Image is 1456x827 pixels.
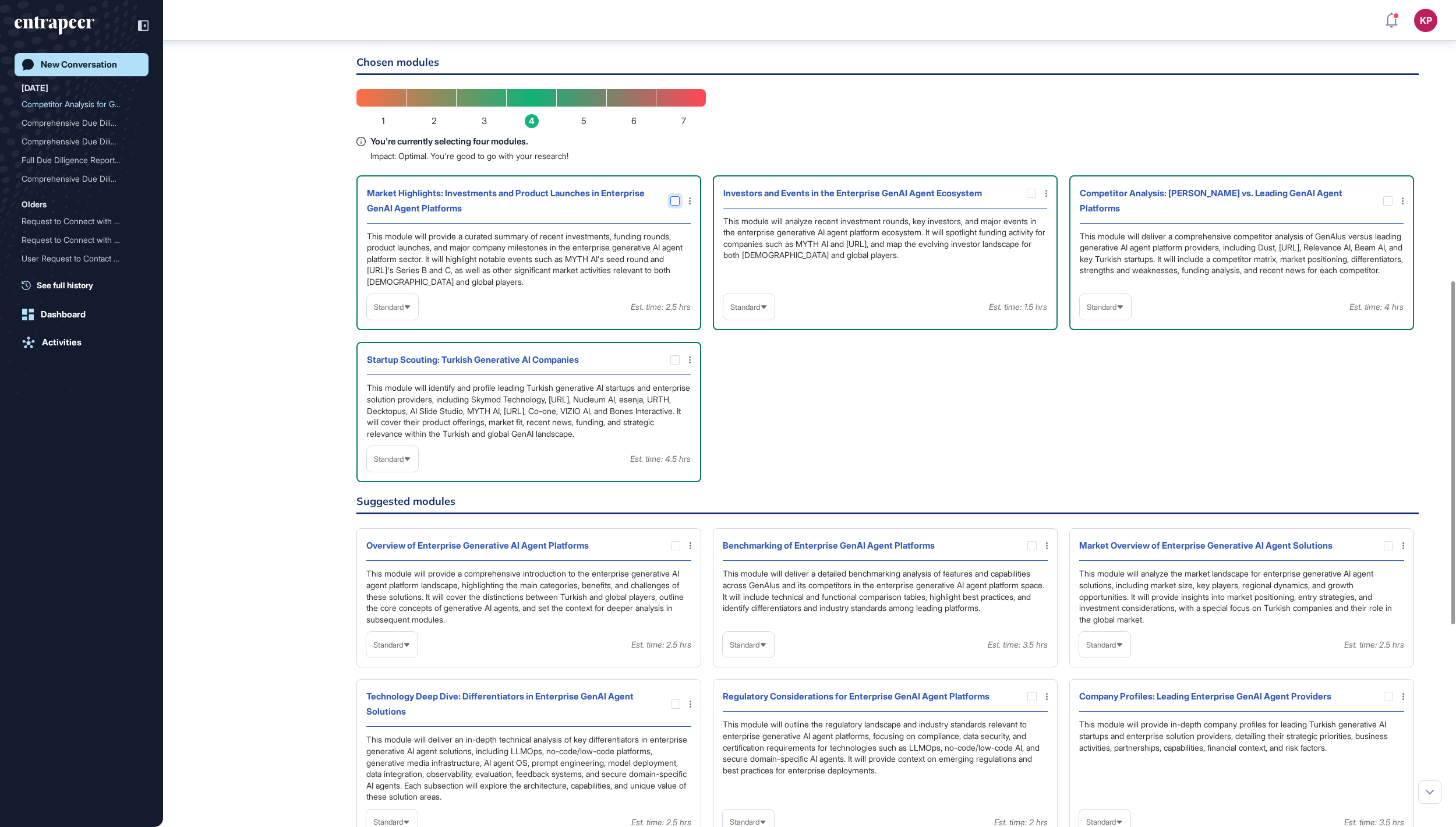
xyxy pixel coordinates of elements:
[631,637,691,652] div: Est. time: 2.5 hrs
[630,451,691,466] div: Est. time: 4.5 hrs
[1079,568,1404,625] div: This module will analyze the market landscape for enterprise generative AI agent solutions, inclu...
[22,279,149,291] a: See full history
[1349,299,1404,314] div: Est. time: 4 hrs
[22,249,132,268] div: User Request to Contact R...
[367,352,579,367] div: Startup Scouting: Turkish Generative AI Companies
[22,132,132,151] div: Comprehensive Due Diligen...
[723,689,989,704] div: Regulatory Considerations for Enterprise GenAI Agent Platforms
[631,299,691,314] div: Est. time: 2.5 hrs
[22,249,142,268] div: User Request to Contact Reese
[432,114,437,128] span: 2
[15,53,149,76] a: New Conversation
[22,114,142,132] div: Comprehensive Due Diligence Report on Holtzi: Product, Technology, Market, Competition, and Recen...
[723,215,1047,288] div: This module will analyze recent investment rounds, key investors, and major events in the enterpr...
[1086,818,1116,826] span: Standard
[356,496,1419,514] h6: Suggested modules
[22,231,142,249] div: Request to Connect with Reese
[730,818,759,826] span: Standard
[22,231,132,249] div: Request to Connect with R...
[374,455,404,464] span: Standard
[1080,186,1363,216] div: Competitor Analysis: [PERSON_NAME] vs. Leading GenAI Agent Platforms
[366,538,589,553] div: Overview of Enterprise Generative AI Agent Platforms
[22,169,142,188] div: Comprehensive Due Diligence Report on GenAIus: Company Overview, Product Analysis, Market Positio...
[22,95,132,114] div: Competitor Analysis for G...
[374,303,404,312] span: Standard
[370,134,528,149] span: You're currently selecting four modules.
[723,538,935,553] div: Benchmarking of Enterprise GenAI Agent Platforms
[1079,689,1331,704] div: Company Profiles: Leading Enterprise GenAI Agent Providers
[22,268,132,287] div: Request to Communicate wi...
[373,641,403,649] span: Standard
[1079,538,1333,553] div: Market Overview of Enterprise Generative AI Agent Solutions
[381,114,385,128] span: 1
[367,231,691,288] div: This module will provide a curated summary of recent investments, funding rounds, product launche...
[22,268,142,287] div: Request to Communicate with Reese
[581,114,586,128] span: 5
[22,81,48,95] div: [DATE]
[1344,637,1404,652] div: Est. time: 2.5 hrs
[482,114,487,128] span: 3
[22,114,132,132] div: Comprehensive Due Diligen...
[1414,9,1437,32] button: KP
[723,568,1048,625] div: This module will deliver a detailed benchmarking analysis of features and capabilities across Gen...
[1080,231,1404,288] div: This module will deliver a comprehensive competitor analysis of GenAIus versus leading generative...
[988,637,1048,652] div: Est. time: 3.5 hrs
[22,132,142,151] div: Comprehensive Due Diligence Report on Marqby: Company Overview, Product Analysis, Market Landscap...
[42,337,82,348] div: Activities
[681,114,686,128] span: 7
[723,719,1048,803] div: This module will outline the regulatory landscape and industry standards relevant to enterprise g...
[22,151,132,169] div: Full Due Diligence Report...
[22,169,132,188] div: Comprehensive Due Diligen...
[15,16,94,35] div: entrapeer-logo
[366,689,651,719] div: Technology Deep Dive: Differentiators in Enterprise GenAI Agent Solutions
[366,734,691,803] div: This module will deliver an in-depth technical analysis of key differentiators in enterprise gene...
[525,114,539,128] span: 4
[15,331,149,354] a: Activities
[631,114,637,128] span: 6
[22,197,47,211] div: Olders
[1086,641,1116,649] span: Standard
[22,95,142,114] div: Competitor Analysis for GenAIus and Key Players in Generative AI Space
[366,568,691,625] div: This module will provide a comprehensive introduction to the enterprise generative AI agent platf...
[15,303,149,326] a: Dashboard
[22,212,142,231] div: Request to Connect with Reese
[356,57,1419,75] h6: Chosen modules
[1079,719,1404,803] div: This module will provide in-depth company profiles for leading Turkish generative AI startups and...
[41,309,86,320] div: Dashboard
[1087,303,1116,312] span: Standard
[730,641,759,649] span: Standard
[367,186,657,216] div: Market Highlights: Investments and Product Launches in Enterprise GenAI Agent Platforms
[370,151,568,161] p: Impact: Optimal. You're good to go with your research!
[367,382,691,439] div: This module will identify and profile leading Turkish generative AI startups and enterprise solut...
[22,151,142,169] div: Full Due Diligence Report on Fintela: Company Overview, Product Analysis, Market Landscape, and C...
[37,279,93,291] span: See full history
[22,212,132,231] div: Request to Connect with R...
[41,59,117,70] div: New Conversation
[730,303,760,312] span: Standard
[373,818,403,826] span: Standard
[989,299,1047,314] div: Est. time: 1.5 hrs
[723,186,982,201] div: Investors and Events in the Enterprise GenAI Agent Ecosystem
